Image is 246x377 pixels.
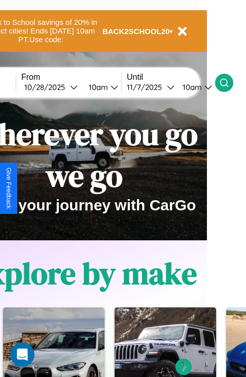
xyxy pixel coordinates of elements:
button: 10am [81,82,121,92]
div: 10am [84,82,111,92]
div: 10 / 28 / 2025 [24,82,70,92]
button: 10/28/2025 [21,82,81,92]
b: BACK2SCHOOL20 [102,27,170,36]
button: 10am [174,82,215,92]
label: From [21,73,121,82]
div: Give Feedback [5,168,12,209]
label: Until [127,73,215,82]
div: 11 / 7 / 2025 [127,82,167,92]
div: 10am [178,82,204,92]
iframe: Intercom live chat [10,342,34,367]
